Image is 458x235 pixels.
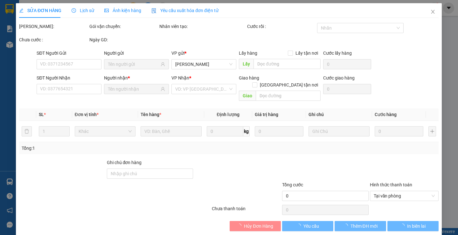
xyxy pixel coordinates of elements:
div: SĐT Người Gửi [37,50,102,57]
span: Giao hàng [239,75,260,80]
span: Tổng cước [282,182,303,187]
button: Yêu cầu [282,221,333,231]
span: Yêu cầu [304,223,319,230]
span: Tên hàng [141,112,162,117]
img: icon [152,8,157,13]
label: Hình thức thanh toán [370,182,412,187]
span: user [161,62,165,66]
span: loading [237,224,244,228]
div: Người nhận [104,74,169,81]
label: Cước giao hàng [323,75,355,80]
span: Cước hàng [375,112,397,117]
div: VP gửi [172,50,237,57]
input: Cước giao hàng [323,84,371,94]
input: Dọc đường [256,91,321,101]
div: Nhân viên tạo: [159,23,246,30]
div: Cước rồi : [247,23,316,30]
span: VP Nhận [172,75,190,80]
span: Lấy hàng [239,51,258,56]
button: Hủy Đơn Hàng [230,221,281,231]
div: Tổng: 1 [22,145,177,152]
button: In biên lai [387,221,439,231]
input: Cước lấy hàng [323,59,371,69]
span: Đơn vị tính [75,112,99,117]
span: Yêu cầu xuất hóa đơn điện tử [152,8,219,13]
span: SL [39,112,44,117]
input: Ghi chú đơn hàng [107,169,193,179]
button: plus [429,126,436,136]
span: loading [343,224,350,228]
span: kg [243,126,250,136]
div: Ngày GD: [89,36,158,43]
input: VD: Bàn, Ghế [141,126,202,136]
div: [PERSON_NAME]: [19,23,88,30]
input: 0 [375,126,424,136]
span: Khác [79,127,132,136]
div: Chưa cước : [19,36,88,43]
input: Tên người nhận [108,86,160,93]
span: Giá trị hàng [255,112,278,117]
span: Ảnh kiện hàng [105,8,142,13]
input: 0 [255,126,304,136]
label: Cước lấy hàng [323,51,352,56]
span: picture [105,8,109,13]
div: SĐT Người Nhận [37,74,102,81]
span: Định lượng [217,112,239,117]
span: loading [400,224,407,228]
th: Ghi chú [306,108,372,121]
span: clock-circle [72,8,76,13]
span: Lấy [239,59,254,69]
div: Gói vận chuyển: [89,23,158,30]
span: In biên lai [407,223,426,230]
span: loading [297,224,304,228]
span: [GEOGRAPHIC_DATA] tận nơi [258,81,321,88]
span: user [161,87,165,91]
span: Lịch sử [72,8,94,13]
input: Tên người gửi [108,61,160,68]
button: Thêm ĐH mới [335,221,386,231]
div: Người gửi [104,50,169,57]
span: Giao [239,91,256,101]
div: Chưa thanh toán [212,205,282,216]
label: Ghi chú đơn hàng [107,160,142,165]
span: Hủy Đơn Hàng [244,223,274,230]
span: close [431,9,436,14]
button: delete [22,126,32,136]
button: Close [424,3,442,21]
span: Lấy tận nơi [293,50,321,57]
span: Hòa Thành [176,59,233,69]
span: SỬA ĐƠN HÀNG [19,8,61,13]
span: Thêm ĐH mới [350,223,378,230]
span: Tại văn phòng [374,191,435,201]
input: Dọc đường [254,59,321,69]
span: edit [19,8,24,13]
input: Ghi Chú [309,126,370,136]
